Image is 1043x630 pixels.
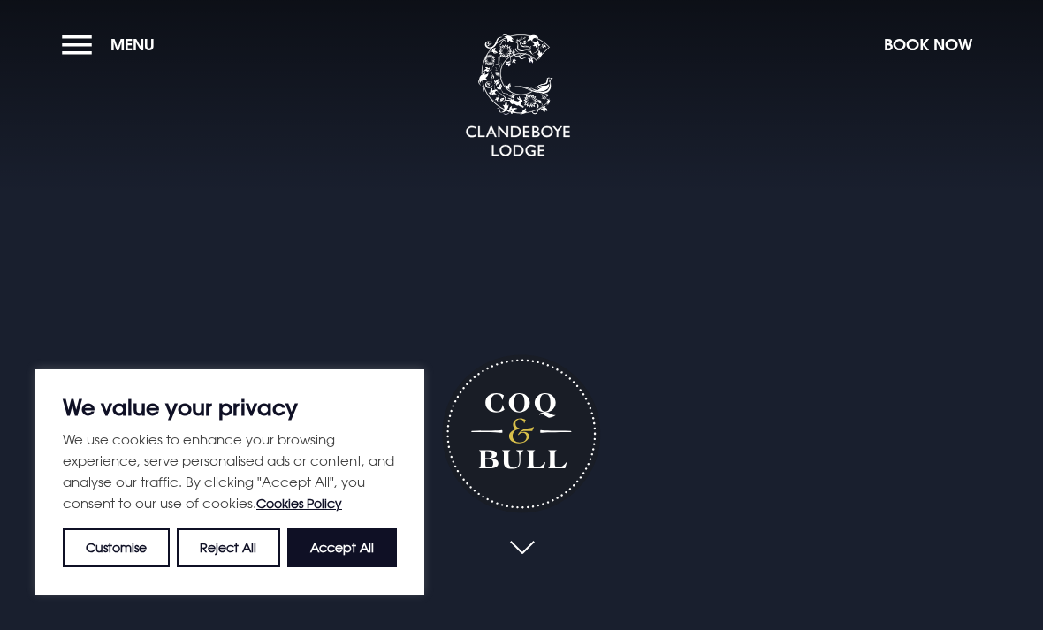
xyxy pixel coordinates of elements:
button: Menu [62,26,164,64]
a: Cookies Policy [256,496,342,511]
div: We value your privacy [35,369,424,595]
p: We value your privacy [63,397,397,418]
button: Customise [63,528,170,567]
p: We use cookies to enhance your browsing experience, serve personalised ads or content, and analys... [63,429,397,514]
h1: Coq & Bull [442,354,600,512]
button: Reject All [177,528,279,567]
img: Clandeboye Lodge [465,34,571,158]
button: Accept All [287,528,397,567]
button: Book Now [875,26,981,64]
span: Menu [110,34,155,55]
